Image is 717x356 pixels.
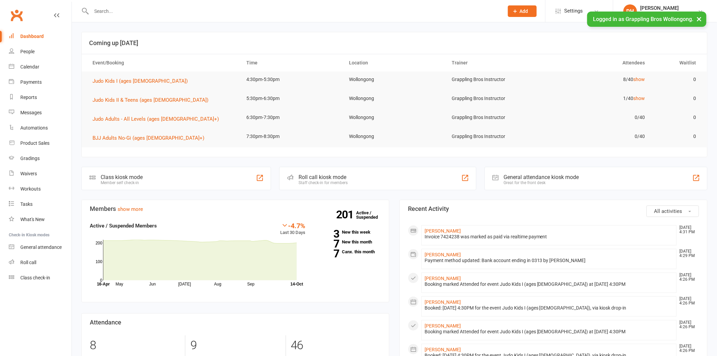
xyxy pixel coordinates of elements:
[548,110,651,125] td: 0/40
[90,223,157,229] strong: Active / Suspended Members
[425,276,461,281] a: [PERSON_NAME]
[651,110,702,125] td: 0
[425,323,461,329] a: [PERSON_NAME]
[623,4,637,18] div: DH
[356,205,386,224] a: 201Active / Suspended
[20,171,37,176] div: Waivers
[640,5,698,11] div: [PERSON_NAME]
[101,174,143,180] div: Class kiosk mode
[316,239,340,249] strong: 7
[651,54,702,72] th: Waitlist
[90,335,180,356] div: 8
[20,110,42,115] div: Messages
[316,229,340,239] strong: 3
[633,77,645,82] a: show
[425,347,461,352] a: [PERSON_NAME]
[20,275,50,280] div: Class check-in
[425,252,461,257] a: [PERSON_NAME]
[548,128,651,144] td: 0/40
[93,97,208,103] span: Judo Kids II & Teens (ages [DEMOGRAPHIC_DATA])
[20,125,48,131] div: Automations
[676,344,699,353] time: [DATE] 4:26 PM
[446,54,548,72] th: Trainer
[651,72,702,87] td: 0
[408,205,699,212] h3: Recent Activity
[93,78,188,84] span: Judo Kids I (ages [DEMOGRAPHIC_DATA])
[9,181,71,197] a: Workouts
[676,297,699,305] time: [DATE] 4:26 PM
[20,64,39,70] div: Calendar
[343,72,446,87] td: Wollongong
[343,54,446,72] th: Location
[20,156,40,161] div: Gradings
[9,44,71,59] a: People
[343,91,446,106] td: Wollongong
[241,128,343,144] td: 7:30pm-8:30pm
[93,115,224,123] button: Judo Adults - All Levels (ages [DEMOGRAPHIC_DATA]+)
[9,105,71,120] a: Messages
[654,208,682,214] span: All activities
[299,174,348,180] div: Roll call kiosk mode
[281,222,306,229] div: -4.7%
[676,249,699,258] time: [DATE] 4:29 PM
[20,34,44,39] div: Dashboard
[425,234,674,240] div: Invoice 7424238 was marked as paid via realtime payment
[90,205,381,212] h3: Members
[676,320,699,329] time: [DATE] 4:26 PM
[343,110,446,125] td: Wollongong
[9,90,71,105] a: Reports
[86,54,241,72] th: Event/Booking
[20,260,36,265] div: Roll call
[446,91,548,106] td: Grappling Bros Instructor
[9,212,71,227] a: What's New
[336,210,356,220] strong: 201
[9,120,71,136] a: Automations
[20,140,49,146] div: Product Sales
[425,299,461,305] a: [PERSON_NAME]
[9,151,71,166] a: Gradings
[93,134,209,142] button: BJJ Adults No-Gi (ages [DEMOGRAPHIC_DATA]+)
[343,128,446,144] td: Wollongong
[20,49,35,54] div: People
[425,281,674,287] div: Booking marked Attended for event Judo Kids I (ages [DEMOGRAPHIC_DATA]) at [DATE] 4:30PM
[9,29,71,44] a: Dashboard
[425,228,461,234] a: [PERSON_NAME]
[93,77,192,85] button: Judo Kids I (ages [DEMOGRAPHIC_DATA])
[118,206,143,212] a: show more
[93,116,219,122] span: Judo Adults - All Levels (ages [DEMOGRAPHIC_DATA]+)
[101,180,143,185] div: Member self check-in
[316,240,381,244] a: 7New this month
[241,110,343,125] td: 6:30pm-7:30pm
[241,72,343,87] td: 4:30pm-5:30pm
[316,249,340,259] strong: 7
[8,7,25,24] a: Clubworx
[20,95,37,100] div: Reports
[93,135,204,141] span: BJJ Adults No-Gi (ages [DEMOGRAPHIC_DATA]+)
[9,166,71,181] a: Waivers
[20,201,33,207] div: Tasks
[446,110,548,125] td: Grappling Bros Instructor
[9,240,71,255] a: General attendance kiosk mode
[9,136,71,151] a: Product Sales
[9,197,71,212] a: Tasks
[425,258,674,263] div: Payment method updated: Bank account ending in 0313 by [PERSON_NAME]
[504,180,579,185] div: Great for the front desk
[425,329,674,335] div: Booking marked Attended for event Judo Kids I (ages [DEMOGRAPHIC_DATA]) at [DATE] 4:30PM
[9,255,71,270] a: Roll call
[693,12,705,26] button: ×
[446,128,548,144] td: Grappling Bros Instructor
[316,230,381,234] a: 3New this week
[446,72,548,87] td: Grappling Bros Instructor
[520,8,528,14] span: Add
[651,91,702,106] td: 0
[548,54,651,72] th: Attendees
[9,59,71,75] a: Calendar
[20,186,41,192] div: Workouts
[9,270,71,285] a: Class kiosk mode
[640,11,698,17] div: Grappling Bros Wollongong
[676,225,699,234] time: [DATE] 4:31 PM
[20,79,42,85] div: Payments
[9,75,71,90] a: Payments
[316,250,381,254] a: 7Canx. this month
[548,91,651,106] td: 1/40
